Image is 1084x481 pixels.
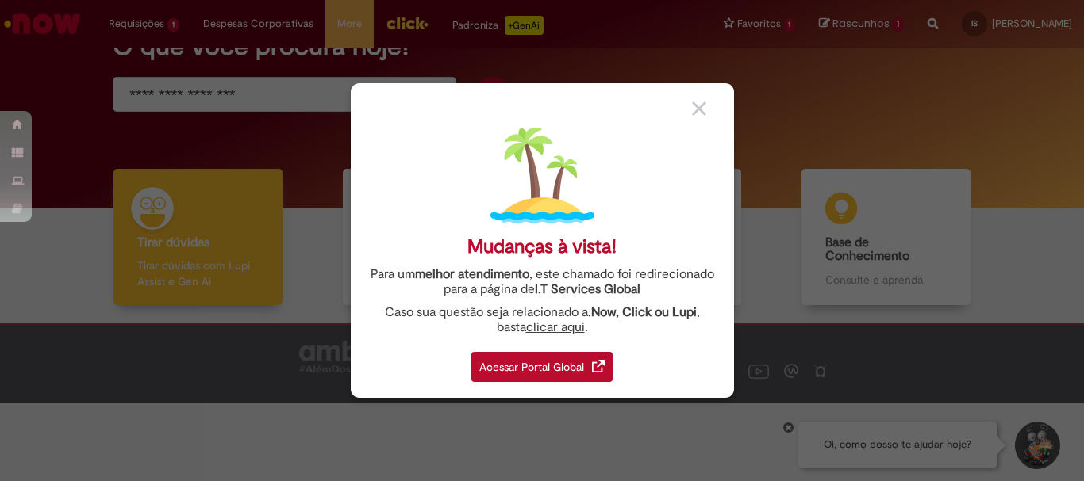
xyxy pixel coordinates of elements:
img: close_button_grey.png [692,101,706,116]
a: clicar aqui [526,311,585,335]
img: redirect_link.png [592,360,605,372]
div: Para um , este chamado foi redirecionado para a página de [363,267,722,297]
div: Mudanças à vista! [467,235,617,258]
strong: .Now, Click ou Lupi [588,304,697,320]
a: I.T Services Global [535,273,640,297]
strong: melhor atendimento [415,266,529,282]
img: island.png [490,124,594,227]
div: Caso sua questão seja relacionado a , basta . [363,305,722,335]
a: Acessar Portal Global [471,343,613,382]
div: Acessar Portal Global [471,352,613,382]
